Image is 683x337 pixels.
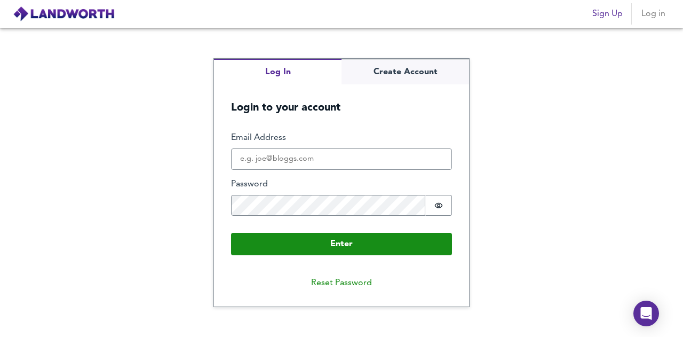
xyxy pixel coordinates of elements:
[636,3,670,25] button: Log in
[13,6,115,22] img: logo
[231,148,452,170] input: e.g. joe@bloggs.com
[231,178,452,191] label: Password
[640,6,666,21] span: Log in
[214,84,469,115] h5: Login to your account
[214,59,341,85] button: Log In
[588,3,627,25] button: Sign Up
[303,272,380,294] button: Reset Password
[633,301,659,326] div: Open Intercom Messenger
[341,59,469,85] button: Create Account
[231,132,452,144] label: Email Address
[231,233,452,255] button: Enter
[592,6,623,21] span: Sign Up
[425,195,452,216] button: Show password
